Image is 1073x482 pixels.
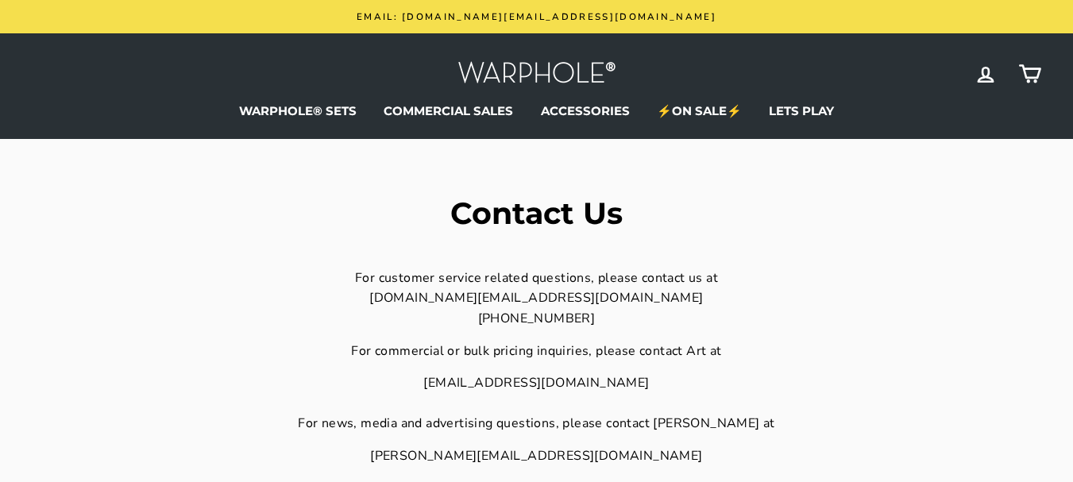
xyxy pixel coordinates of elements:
[227,99,369,123] a: WARPHOLE® SETS
[457,57,616,91] img: Warphole
[645,99,754,123] a: ⚡ON SALE⚡
[36,8,1037,25] a: Email: [DOMAIN_NAME][EMAIL_ADDRESS][DOMAIN_NAME]
[160,341,913,362] div: For commercial or bulk pricing inquiries, please contact Art at
[160,373,913,434] div: [EMAIL_ADDRESS][DOMAIN_NAME] For news, media and advertising questions, please contact [PERSON_NA...
[757,99,846,123] a: LETS PLAY
[357,10,716,23] span: Email: [DOMAIN_NAME][EMAIL_ADDRESS][DOMAIN_NAME]
[529,99,642,123] a: ACCESSORIES
[160,446,913,467] div: [PERSON_NAME][EMAIL_ADDRESS][DOMAIN_NAME]
[160,199,913,229] h1: Contact Us
[160,309,913,330] div: [PHONE_NUMBER]
[372,99,525,123] a: COMMERCIAL SALES
[160,288,913,309] div: [DOMAIN_NAME][EMAIL_ADDRESS][DOMAIN_NAME]
[160,268,913,289] div: For customer service related questions, please contact us at
[32,99,1041,123] ul: Primary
